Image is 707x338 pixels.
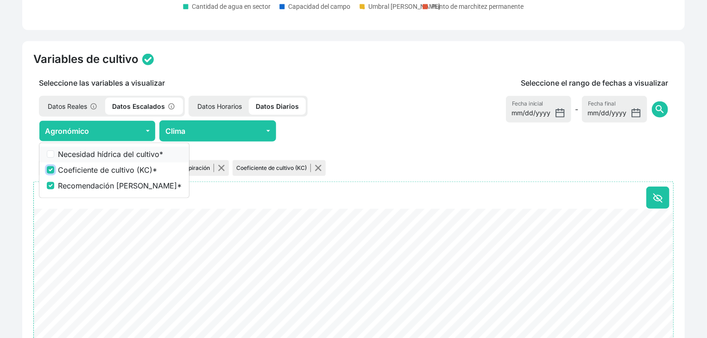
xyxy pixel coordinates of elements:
[360,3,440,10] g: Umbral de riego series is showing, press enter to hide the Umbral de riego series
[33,52,139,66] h4: Variables de cultivo
[33,77,402,88] p: Seleccione las variables a visualizar
[249,98,306,115] p: Datos Diarios
[575,104,578,115] span: -
[58,164,182,175] label: Coeficiente de cultivo (KC)
[236,164,311,172] p: Coeficiente de cultivo (KC)
[654,104,665,115] span: search
[41,98,105,115] p: Datos Reales
[521,77,668,88] p: Seleccione el rango de fechas a visualizar
[183,3,271,10] g: Cantidad de agua en sector series is showing, press enter to hide the Cantidad de agua en sector ...
[159,120,276,142] button: Clima
[190,98,249,115] p: Datos Horarios
[288,3,350,10] text: Capacidad del campo
[192,3,271,10] text: Cantidad de agua en sector
[105,98,183,115] p: Datos Escalados
[652,101,668,118] button: search
[58,149,182,160] label: Necesidad hídrica del cultivo
[58,180,182,191] label: Recomendación [PERSON_NAME]
[142,54,154,65] img: status
[280,3,350,10] g: Capacidad del campo series is showing, press enter to hide the Capacidad del campo series
[368,3,440,10] text: Umbral [PERSON_NAME]
[39,120,156,142] button: Agronómico
[423,3,524,10] g: Punto de marchitez permanente series is showing, press enter to hide the Punto de marchitez perma...
[431,3,524,10] text: Punto de marchitez permanente
[646,187,669,209] button: Ocultar todo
